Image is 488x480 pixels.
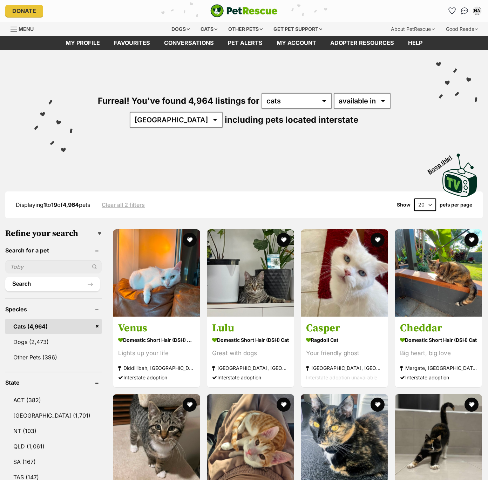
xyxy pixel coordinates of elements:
a: Donate [5,5,43,17]
div: Dogs [167,22,195,36]
button: favourite [277,233,291,247]
span: Menu [19,26,34,32]
strong: 4,964 [63,201,79,208]
a: Other Pets (396) [5,350,102,365]
span: Interstate adoption unavailable [306,374,377,380]
img: logo-cat-932fe2b9b8326f06289b0f2fb663e598f794de774fb13d1741a6617ecf9a85b4.svg [210,4,278,18]
a: Favourites [107,36,157,50]
img: Venus - Domestic Short Hair (DSH) x Oriental Shorthair Cat [113,229,200,317]
div: Big heart, big love [400,349,477,358]
div: Lights up your life [118,349,195,358]
ul: Account quick links [446,5,483,16]
a: Help [401,36,429,50]
span: Boop this! [427,150,459,175]
div: Interstate adoption [400,373,477,382]
strong: 19 [51,201,57,208]
h3: Lulu [212,322,289,335]
span: Show [397,202,411,208]
button: favourite [371,233,385,247]
input: Toby [5,260,102,273]
button: favourite [371,398,385,412]
a: My profile [59,36,107,50]
div: Interstate adoption [118,373,195,382]
a: Conversations [459,5,470,16]
div: Cats [196,22,222,36]
strong: Domestic Short Hair (DSH) x Oriental Shorthair Cat [118,335,195,345]
strong: [GEOGRAPHIC_DATA], [GEOGRAPHIC_DATA] [212,363,289,373]
a: QLD (1,061) [5,439,102,454]
div: Good Reads [441,22,483,36]
div: Other pets [223,22,267,36]
a: NT (103) [5,424,102,438]
span: Displaying to of pets [16,201,90,208]
img: PetRescue TV logo [442,154,477,197]
button: favourite [465,398,479,412]
a: Boop this! [442,147,477,198]
a: SA (167) [5,454,102,469]
div: NA [474,7,481,14]
a: Adopter resources [323,36,401,50]
header: Search for a pet [5,247,102,253]
button: favourite [465,233,479,247]
strong: Diddillibah, [GEOGRAPHIC_DATA] [118,363,195,373]
strong: Domestic Short Hair (DSH) Cat [212,335,289,345]
a: Lulu Domestic Short Hair (DSH) Cat Great with dogs [GEOGRAPHIC_DATA], [GEOGRAPHIC_DATA] Interstat... [207,316,294,387]
a: Pet alerts [221,36,270,50]
a: Cheddar Domestic Short Hair (DSH) Cat Big heart, big love Margate, [GEOGRAPHIC_DATA] Interstate a... [395,316,482,387]
div: Your friendly ghost [306,349,383,358]
button: favourite [183,398,197,412]
span: Furreal! You've found 4,964 listings for [98,96,259,106]
a: My account [270,36,323,50]
h3: Venus [118,322,195,335]
a: Menu [11,22,39,35]
button: favourite [183,233,197,247]
strong: [GEOGRAPHIC_DATA], [GEOGRAPHIC_DATA] [306,363,383,373]
h3: Casper [306,322,383,335]
h3: Refine your search [5,229,102,238]
a: ACT (382) [5,393,102,407]
img: Casper - Ragdoll Cat [301,229,388,317]
div: Great with dogs [212,349,289,358]
header: State [5,379,102,386]
button: My account [472,5,483,16]
img: Cheddar - Domestic Short Hair (DSH) Cat [395,229,482,317]
a: Casper Ragdoll Cat Your friendly ghost [GEOGRAPHIC_DATA], [GEOGRAPHIC_DATA] Interstate adoption u... [301,316,388,387]
strong: 1 [43,201,46,208]
header: Species [5,306,102,312]
div: About PetRescue [386,22,440,36]
img: Lulu - Domestic Short Hair (DSH) Cat [207,229,294,317]
span: including pets located interstate [225,115,358,125]
strong: Ragdoll Cat [306,335,383,345]
div: Interstate adoption [212,373,289,382]
strong: Margate, [GEOGRAPHIC_DATA] [400,363,477,373]
h3: Cheddar [400,322,477,335]
a: Venus Domestic Short Hair (DSH) x Oriental Shorthair Cat Lights up your life Diddillibah, [GEOGRA... [113,316,200,387]
div: Get pet support [269,22,327,36]
a: conversations [157,36,221,50]
a: Favourites [446,5,457,16]
a: PetRescue [210,4,278,18]
a: [GEOGRAPHIC_DATA] (1,701) [5,408,102,423]
button: Search [5,277,100,291]
a: Dogs (2,473) [5,334,102,349]
a: Cats (4,964) [5,319,102,334]
strong: Domestic Short Hair (DSH) Cat [400,335,477,345]
button: favourite [277,398,291,412]
img: chat-41dd97257d64d25036548639549fe6c8038ab92f7586957e7f3b1b290dea8141.svg [461,7,468,14]
label: pets per page [440,202,472,208]
a: Clear all 2 filters [102,202,145,208]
